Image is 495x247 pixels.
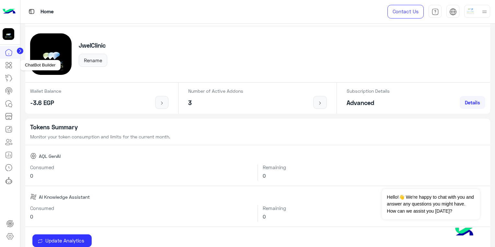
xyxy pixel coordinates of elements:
p: Wallet Balance [30,88,61,94]
img: tab [449,8,457,16]
h6: 0 [263,214,485,219]
p: Number of Active Addons [188,88,243,94]
img: hulul-logo.png [453,221,476,244]
img: AI Knowledge Assistant [30,194,37,200]
img: icon [316,100,324,106]
span: AI Knowledge Assistant [39,194,90,200]
div: ChatBot Builder [20,60,61,70]
h5: -3.6 EGP [30,99,61,107]
a: Details [460,96,485,109]
h6: 0 [263,173,485,179]
h5: 3 [188,99,243,107]
span: AQL GenAI [39,153,61,159]
h6: Remaining [263,164,485,170]
h5: Tokens Summary [30,123,486,131]
img: tab [28,7,36,16]
span: Details [465,100,480,105]
img: workspace-image [30,33,72,75]
span: Hello!👋 We're happy to chat with you and answer any questions you might have. How can we assist y... [382,189,479,219]
h6: 0 [30,214,253,219]
img: AQL GenAI [30,153,37,159]
img: update icon [38,239,43,244]
img: tab [432,8,439,16]
p: Home [40,7,54,16]
img: icon [158,100,166,106]
button: Rename [79,54,107,67]
h6: Remaining [263,205,485,211]
img: 177882628735456 [3,28,14,40]
h6: Consumed [30,205,253,211]
img: userImage [466,6,475,16]
h5: JwelClinic [79,42,107,49]
h6: Consumed [30,164,253,170]
a: Contact Us [387,5,424,18]
h5: Advanced [347,99,390,107]
img: Logo [3,5,16,18]
p: Monitor your token consumption and limits for the current month. [30,133,486,140]
p: Subscription Details [347,88,390,94]
span: Update Analytics [43,238,86,243]
a: tab [429,5,442,18]
img: profile [480,8,489,16]
h6: 0 [30,173,253,179]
